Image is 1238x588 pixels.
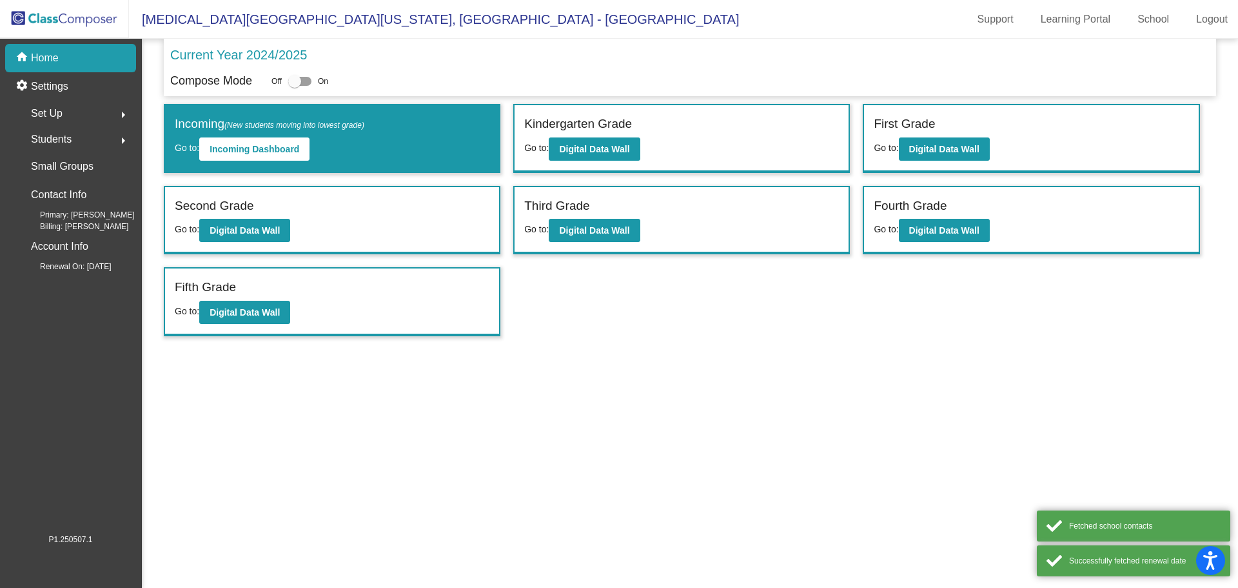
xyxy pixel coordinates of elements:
[31,186,86,204] p: Contact Info
[1069,520,1221,532] div: Fetched school contacts
[899,219,990,242] button: Digital Data Wall
[170,45,307,65] p: Current Year 2024/2025
[524,115,632,134] label: Kindergarten Grade
[1127,9,1179,30] a: School
[199,137,309,161] button: Incoming Dashboard
[175,224,199,234] span: Go to:
[170,72,252,90] p: Compose Mode
[1069,555,1221,567] div: Successfully fetched renewal date
[175,143,199,153] span: Go to:
[271,76,282,87] span: Off
[15,79,31,94] mat-icon: settings
[909,225,979,236] b: Digital Data Wall
[899,137,990,161] button: Digital Data Wall
[224,121,364,130] span: (New students moving into lowest grade)
[874,143,898,153] span: Go to:
[19,209,135,221] span: Primary: [PERSON_NAME]
[19,221,128,232] span: Billing: [PERSON_NAME]
[549,137,640,161] button: Digital Data Wall
[175,278,236,297] label: Fifth Grade
[874,224,898,234] span: Go to:
[175,197,254,216] label: Second Grade
[559,144,629,154] b: Digital Data Wall
[115,133,131,148] mat-icon: arrow_right
[31,79,68,94] p: Settings
[210,144,299,154] b: Incoming Dashboard
[1030,9,1121,30] a: Learning Portal
[210,307,280,318] b: Digital Data Wall
[549,219,640,242] button: Digital Data Wall
[559,225,629,236] b: Digital Data Wall
[129,9,739,30] span: [MEDICAL_DATA][GEOGRAPHIC_DATA][US_STATE], [GEOGRAPHIC_DATA] - [GEOGRAPHIC_DATA]
[175,306,199,316] span: Go to:
[909,144,979,154] b: Digital Data Wall
[1186,9,1238,30] a: Logout
[31,105,63,123] span: Set Up
[115,107,131,123] mat-icon: arrow_right
[31,50,59,66] p: Home
[967,9,1024,30] a: Support
[874,115,935,134] label: First Grade
[31,130,72,148] span: Students
[524,143,549,153] span: Go to:
[31,157,93,176] p: Small Groups
[524,197,589,216] label: Third Grade
[874,197,947,216] label: Fourth Grade
[199,301,290,324] button: Digital Data Wall
[210,225,280,236] b: Digital Data Wall
[19,261,111,272] span: Renewal On: [DATE]
[524,224,549,234] span: Go to:
[15,50,31,66] mat-icon: home
[199,219,290,242] button: Digital Data Wall
[175,115,364,134] label: Incoming
[318,76,328,87] span: On
[31,238,88,256] p: Account Info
